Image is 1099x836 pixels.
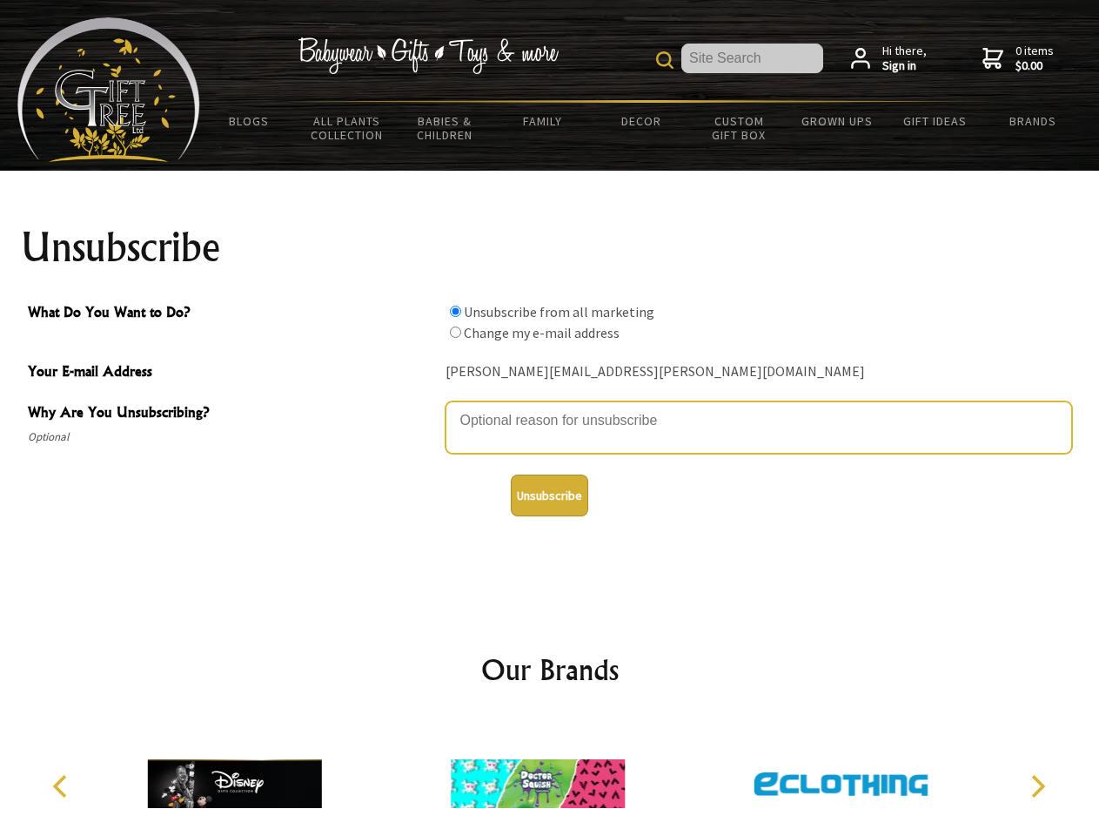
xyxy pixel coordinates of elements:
a: Decor [592,103,690,139]
button: Previous [44,767,82,806]
a: Brands [984,103,1082,139]
a: Grown Ups [787,103,886,139]
a: BLOGS [200,103,298,139]
h2: Our Brands [35,649,1065,691]
img: Babywear - Gifts - Toys & more [298,37,559,74]
input: Site Search [681,44,823,73]
a: All Plants Collection [298,103,397,153]
img: product search [656,51,673,69]
button: Unsubscribe [511,475,588,516]
a: Gift Ideas [886,103,984,139]
button: Next [1018,767,1056,806]
div: [PERSON_NAME][EMAIL_ADDRESS][PERSON_NAME][DOMAIN_NAME] [446,359,1072,386]
span: 0 items [1015,43,1054,74]
a: Family [494,103,593,139]
a: Hi there,Sign in [851,44,927,74]
input: What Do You Want to Do? [450,306,461,317]
span: Optional [28,427,437,448]
strong: Sign in [882,58,927,74]
strong: $0.00 [1015,58,1054,74]
label: Change my e-mail address [464,324,620,341]
span: Your E-mail Address [28,361,437,386]
span: Hi there, [882,44,927,74]
a: Babies & Children [396,103,494,153]
label: Unsubscribe from all marketing [464,303,654,320]
span: What Do You Want to Do? [28,301,437,327]
h1: Unsubscribe [21,226,1079,268]
a: 0 items$0.00 [982,44,1054,74]
a: Custom Gift Box [690,103,788,153]
span: Why Are You Unsubscribing? [28,401,437,427]
img: Babyware - Gifts - Toys and more... [17,17,200,162]
textarea: Why Are You Unsubscribing? [446,401,1072,454]
input: What Do You Want to Do? [450,327,461,338]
